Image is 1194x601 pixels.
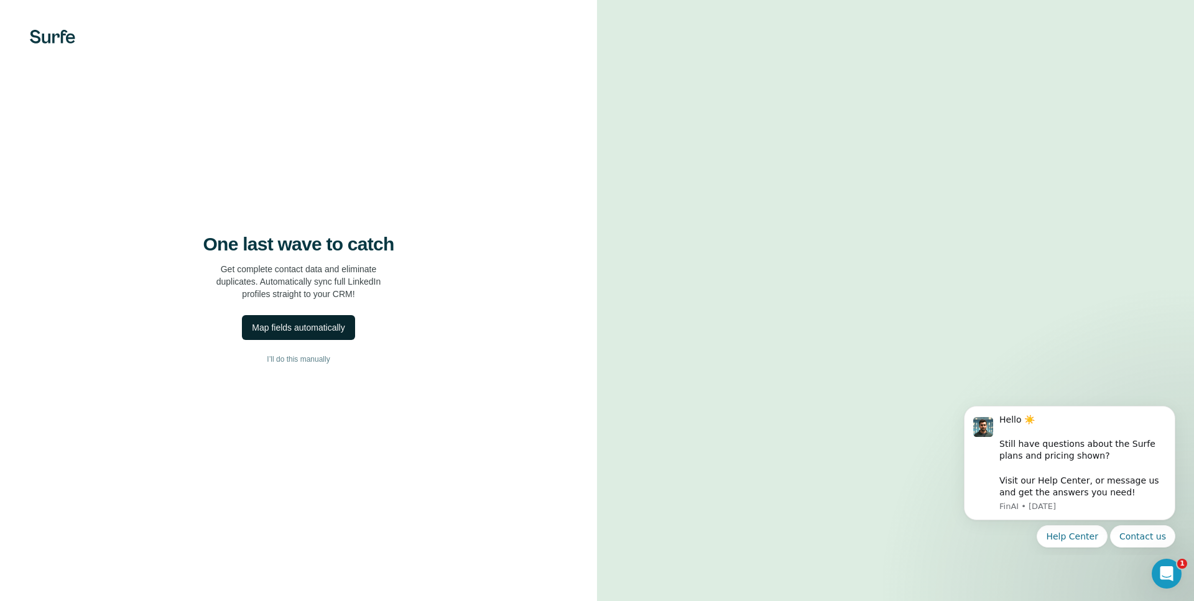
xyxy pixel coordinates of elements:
iframe: Intercom live chat [1152,559,1182,589]
span: I’ll do this manually [267,354,330,365]
h4: One last wave to catch [203,233,394,255]
span: 1 [1177,559,1187,569]
img: Surfe's logo [30,30,75,44]
button: Map fields automatically [242,315,354,340]
div: Map fields automatically [252,321,345,334]
iframe: Intercom notifications message [945,395,1194,555]
p: Get complete contact data and eliminate duplicates. Automatically sync full LinkedIn profiles str... [216,263,381,300]
button: I’ll do this manually [25,350,572,369]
